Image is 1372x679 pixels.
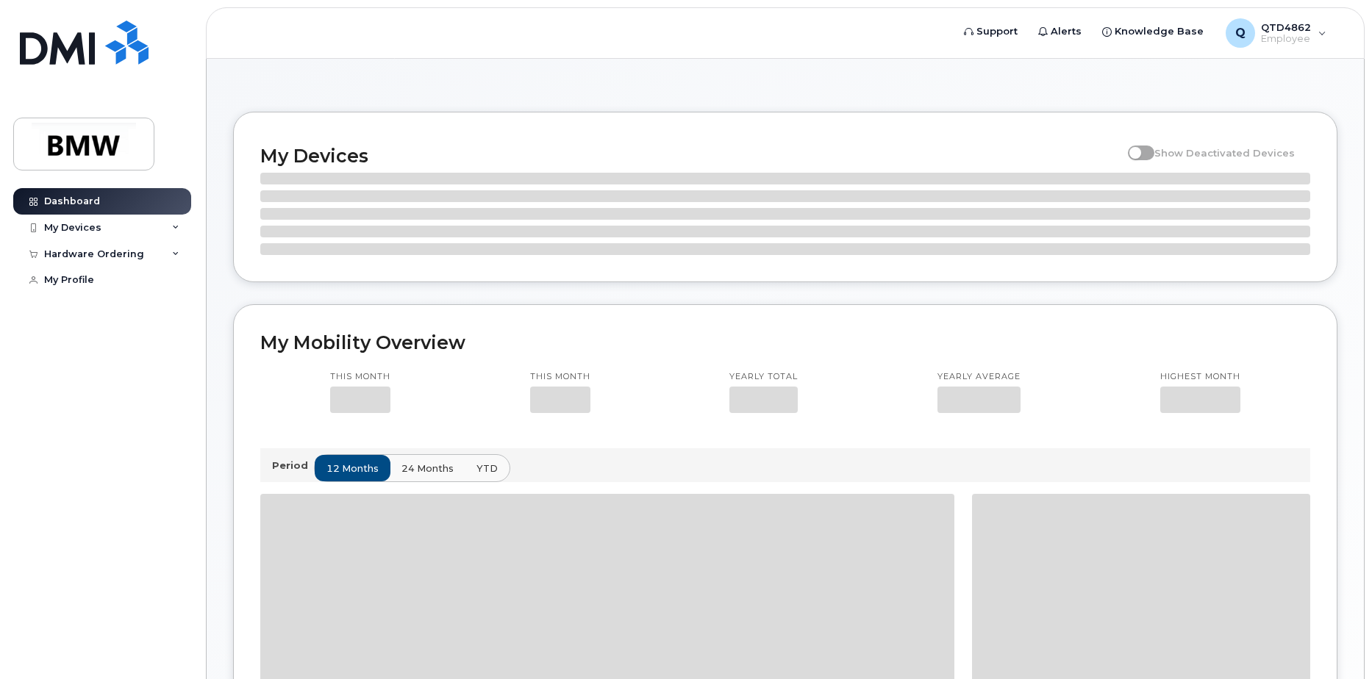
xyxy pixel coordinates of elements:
[330,371,390,383] p: This month
[1154,147,1295,159] span: Show Deactivated Devices
[476,461,498,475] span: YTD
[260,331,1310,353] h2: My Mobility Overview
[937,371,1021,383] p: Yearly average
[530,371,590,383] p: This month
[260,145,1121,167] h2: My Devices
[272,459,314,473] p: Period
[401,461,454,475] span: 24 months
[1128,139,1140,151] input: Show Deactivated Devices
[729,371,798,383] p: Yearly total
[1160,371,1240,383] p: Highest month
